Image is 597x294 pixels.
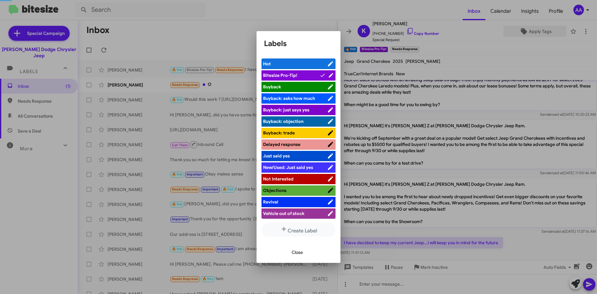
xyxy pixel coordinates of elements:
[263,176,294,182] span: Not Interested
[263,188,286,193] span: Objections
[263,130,295,136] span: Buyback: trade
[263,72,297,78] span: Bitesize Pro-Tip!
[263,84,281,90] span: Buyback
[263,199,278,205] span: Revival
[263,119,303,124] span: Buyback: objection
[287,247,308,258] button: Close
[263,142,300,147] span: Delayed response
[263,165,313,170] span: New/Used: Just said yes
[263,61,271,67] span: Hot
[264,39,333,49] h1: Labels
[263,96,315,101] span: Buyback: asks how much
[292,247,303,258] span: Close
[263,211,304,216] span: Vehicle out of stock
[261,223,336,237] button: Create Label
[263,153,290,159] span: Just said yes
[263,107,309,113] span: Buyback: just says yes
